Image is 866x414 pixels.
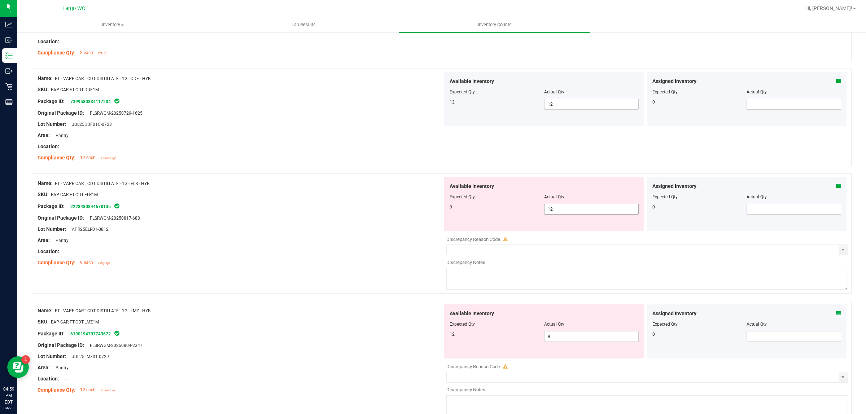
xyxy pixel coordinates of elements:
[38,203,65,209] span: Package ID:
[38,75,53,81] span: Name:
[652,321,747,327] div: Expected Qty
[51,192,98,197] span: BAP-CAR-FT-CDT-ELR1M
[446,259,848,266] div: Discrepancy Notes
[114,330,120,337] span: In Sync
[450,100,455,105] span: 12
[18,22,208,28] span: Inventory
[70,331,111,336] a: 6190194707743672
[38,248,59,254] span: Location:
[5,21,13,28] inline-svg: Analytics
[38,353,66,359] span: Lot Number:
[450,310,494,317] span: Available Inventory
[544,99,638,109] input: 12
[450,322,475,327] span: Expected Qty
[450,194,475,199] span: Expected Qty
[652,194,747,200] div: Expected Qty
[55,181,149,186] span: FT - VAPE CART CDT DISTILLATE - 1G - ELR - HYB
[70,99,111,104] a: 7399580834117204
[5,67,13,75] inline-svg: Outbound
[38,365,50,370] span: Area:
[446,364,500,369] span: Discrepancy Reason Code
[52,365,69,370] span: Pantry
[38,27,50,33] span: Area:
[38,387,75,393] span: Compliance Qty:
[652,182,696,190] span: Assigned Inventory
[100,157,116,160] span: a month ago
[5,98,13,106] inline-svg: Reports
[3,405,14,411] p: 09/23
[38,87,49,92] span: SKU:
[114,97,120,105] span: In Sync
[55,308,150,313] span: FT - VAPE CART CDT DISTILLATE - 1G - LMZ - HYB
[282,22,325,28] span: Lab Results
[747,194,841,200] div: Actual Qty
[446,237,500,242] span: Discrepancy Reason Code
[38,50,75,56] span: Compliance Qty:
[450,204,452,210] span: 9
[51,320,99,325] span: BAP-CAR-FT-CDT-LMZ1M
[38,331,65,336] span: Package ID:
[747,89,841,95] div: Actual Qty
[61,144,67,149] span: --
[38,98,65,104] span: Package ID:
[450,78,494,85] span: Available Inventory
[52,238,69,243] span: Pantry
[3,386,14,405] p: 04:59 PM EDT
[544,204,638,214] input: 12
[68,227,109,232] span: APR25ELR01-0812
[805,5,852,11] span: Hi, [PERSON_NAME]!
[544,194,564,199] span: Actual Qty
[38,144,59,149] span: Location:
[68,354,109,359] span: JUL25LMZ01-0729
[652,99,747,105] div: 0
[100,389,116,392] span: a month ago
[5,83,13,90] inline-svg: Retail
[38,110,84,116] span: Original Package ID:
[52,133,69,138] span: Pantry
[544,331,638,342] input: 9
[652,78,696,85] span: Assigned Inventory
[21,355,30,364] iframe: Resource center unread badge
[5,36,13,44] inline-svg: Inbound
[839,372,848,382] span: select
[38,215,84,221] span: Original Package ID:
[68,122,112,127] span: JUL25DDF01C-0723
[544,322,564,327] span: Actual Qty
[747,321,841,327] div: Actual Qty
[652,331,747,338] div: 0
[38,132,50,138] span: Area:
[86,216,140,221] span: FLSRWGM-20250817-688
[38,260,75,265] span: Compliance Qty:
[38,308,53,313] span: Name:
[114,202,120,210] span: In Sync
[450,182,494,190] span: Available Inventory
[7,356,29,378] iframe: Resource center
[468,22,521,28] span: Inventory Counts
[38,342,84,348] span: Original Package ID:
[61,39,67,44] span: --
[80,155,96,160] span: 12 each
[80,387,96,392] span: 12 each
[38,191,49,197] span: SKU:
[38,180,53,186] span: Name:
[652,310,696,317] span: Assigned Inventory
[80,50,93,55] span: 8 each
[38,226,66,232] span: Lot Number:
[80,260,93,265] span: 9 each
[62,5,85,12] span: Largo WC
[86,111,143,116] span: FLSRWGM-20250729-1625
[38,121,66,127] span: Lot Number:
[61,249,67,254] span: --
[5,52,13,59] inline-svg: Inventory
[652,204,747,210] div: 0
[544,89,564,94] span: Actual Qty
[61,376,67,382] span: --
[55,76,150,81] span: FT - VAPE CART CDT DISTILLATE - 1G - DDF - HYB
[52,28,69,33] span: Pantry
[98,52,106,55] span: [DATE]
[38,39,59,44] span: Location:
[38,376,59,382] span: Location:
[86,343,143,348] span: FLSRWGM-20250804-2347
[38,319,49,325] span: SKU:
